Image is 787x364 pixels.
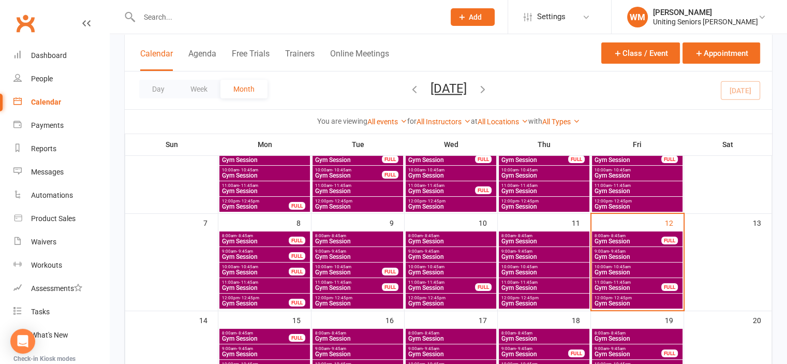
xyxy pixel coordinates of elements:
[330,331,346,336] span: - 8:45am
[240,296,259,300] span: - 12:45pm
[140,49,173,71] button: Calendar
[221,336,289,342] span: Gym Session
[330,249,346,254] span: - 9:45am
[332,265,351,269] span: - 10:45am
[612,199,632,203] span: - 12:45pm
[594,234,662,238] span: 8:00am
[31,238,56,246] div: Waivers
[408,203,494,210] span: Gym Session
[609,331,626,336] span: - 8:45am
[333,199,352,203] span: - 12:45pm
[367,118,407,126] a: All events
[408,168,494,172] span: 10:00am
[188,49,216,71] button: Agenda
[408,188,476,194] span: Gym Session
[13,44,109,67] a: Dashboard
[653,8,758,17] div: [PERSON_NAME]
[594,157,662,163] span: Gym Session
[501,336,587,342] span: Gym Session
[408,199,494,203] span: 12:00pm
[451,8,495,26] button: Add
[408,254,494,260] span: Gym Session
[218,134,311,155] th: Mon
[594,269,680,275] span: Gym Session
[332,280,351,285] span: - 11:45am
[498,134,591,155] th: Thu
[471,117,478,125] strong: at
[221,199,289,203] span: 12:00pm
[594,188,680,194] span: Gym Session
[332,168,351,172] span: - 10:45am
[13,91,109,114] a: Calendar
[311,134,405,155] th: Tue
[221,269,289,275] span: Gym Session
[221,203,289,210] span: Gym Session
[289,334,305,342] div: FULL
[408,249,494,254] span: 9:00am
[537,5,566,28] span: Settings
[682,42,760,64] button: Appointment
[10,329,35,354] div: Open Intercom Messenger
[423,346,439,351] span: - 9:45am
[315,203,401,210] span: Gym Session
[13,230,109,254] a: Waivers
[315,183,401,188] span: 11:00am
[501,351,569,357] span: Gym Session
[285,49,315,71] button: Trainers
[542,118,580,126] a: All Types
[221,172,308,179] span: Gym Session
[612,183,631,188] span: - 11:45am
[661,237,678,244] div: FULL
[315,346,401,351] span: 9:00am
[594,168,680,172] span: 10:00am
[425,183,444,188] span: - 11:45am
[13,137,109,161] a: Reports
[31,261,62,269] div: Workouts
[315,269,382,275] span: Gym Session
[221,296,289,300] span: 12:00pm
[13,114,109,137] a: Payments
[13,207,109,230] a: Product Sales
[236,331,253,336] span: - 8:45am
[479,311,497,328] div: 17
[333,296,352,300] span: - 12:45pm
[289,237,305,244] div: FULL
[31,308,50,316] div: Tasks
[232,49,270,71] button: Free Trials
[425,265,444,269] span: - 10:45am
[591,134,684,155] th: Fri
[594,183,680,188] span: 11:00am
[594,331,680,336] span: 8:00am
[221,234,289,238] span: 8:00am
[661,155,678,163] div: FULL
[315,336,401,342] span: Gym Session
[609,249,626,254] span: - 9:45am
[501,157,569,163] span: Gym Session
[221,351,308,357] span: Gym Session
[31,144,56,153] div: Reports
[221,280,308,285] span: 11:00am
[203,214,218,231] div: 7
[12,10,38,36] a: Clubworx
[609,346,626,351] span: - 9:45am
[13,161,109,184] a: Messages
[684,134,772,155] th: Sat
[221,285,308,291] span: Gym Session
[330,346,346,351] span: - 9:45am
[426,296,446,300] span: - 12:45pm
[382,171,398,179] div: FULL
[501,188,587,194] span: Gym Session
[518,168,538,172] span: - 10:45am
[423,234,439,238] span: - 8:45am
[289,268,305,275] div: FULL
[594,336,680,342] span: Gym Session
[315,331,401,336] span: 8:00am
[469,13,482,21] span: Add
[239,280,258,285] span: - 11:45am
[177,80,220,98] button: Week
[332,183,351,188] span: - 11:45am
[236,346,253,351] span: - 9:45am
[501,234,587,238] span: 8:00am
[236,249,253,254] span: - 9:45am
[594,249,680,254] span: 9:00am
